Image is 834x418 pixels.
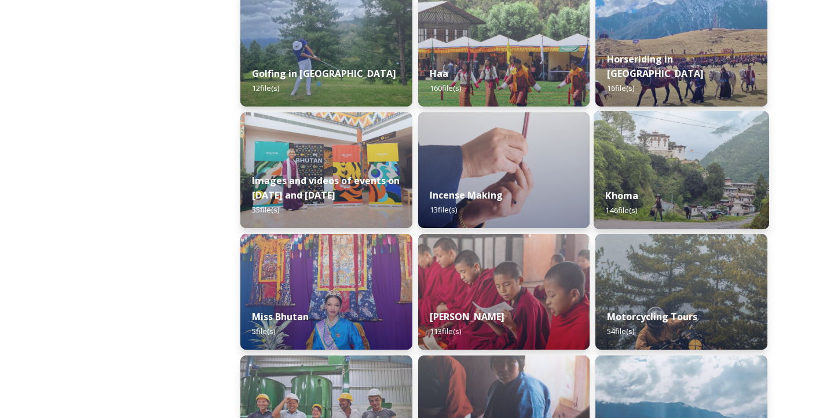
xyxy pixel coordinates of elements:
[430,310,504,323] strong: [PERSON_NAME]
[430,204,457,215] span: 13 file(s)
[607,83,634,93] span: 16 file(s)
[607,310,697,323] strong: Motorcycling Tours
[606,205,638,215] span: 146 file(s)
[252,310,309,323] strong: Miss Bhutan
[430,326,461,336] span: 113 file(s)
[418,234,590,350] img: Mongar%2520and%2520Dametshi%2520110723%2520by%2520Amp%2520Sripimanwat-9.jpg
[607,53,704,80] strong: Horseriding in [GEOGRAPHIC_DATA]
[430,189,503,201] strong: Incense Making
[607,326,634,336] span: 54 file(s)
[595,234,767,350] img: By%2520Leewang%2520Tobgay%252C%2520President%252C%2520The%2520Badgers%2520Motorcycle%2520Club%252...
[252,326,275,336] span: 5 file(s)
[430,67,448,80] strong: Haa
[430,83,461,93] span: 160 file(s)
[240,112,412,228] img: A%2520guest%2520with%2520new%2520signage%2520at%2520the%2520airport.jpeg
[606,189,639,202] strong: Khoma
[252,174,400,201] strong: Images and videos of events on [DATE] and [DATE]
[252,67,396,80] strong: Golfing in [GEOGRAPHIC_DATA]
[252,204,279,215] span: 35 file(s)
[240,234,412,350] img: Miss%2520Bhutan%2520Tashi%2520Choden%25205.jpg
[594,111,769,229] img: Khoma%2520130723%2520by%2520Amp%2520Sripimanwat-7.jpg
[252,83,279,93] span: 12 file(s)
[418,112,590,228] img: _SCH5631.jpg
